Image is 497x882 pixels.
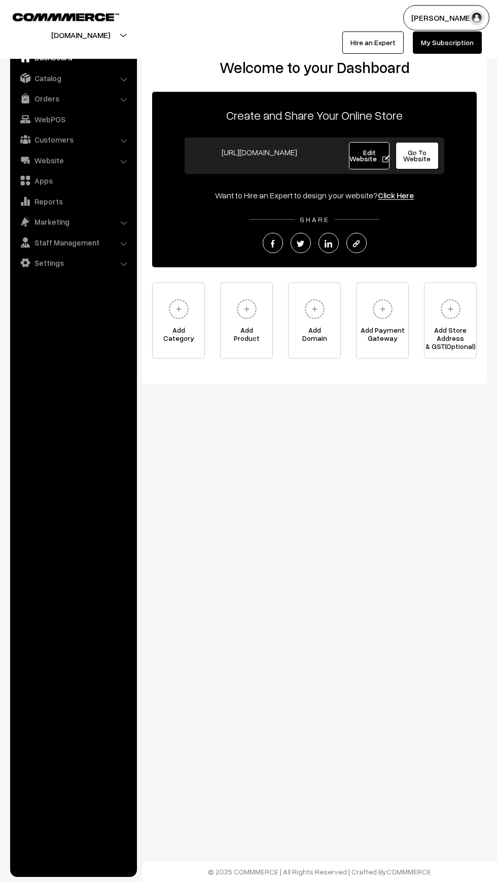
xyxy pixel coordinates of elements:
a: Go To Website [396,142,439,169]
h2: Welcome to your Dashboard [152,58,477,77]
button: [PERSON_NAME]… [403,5,489,30]
a: Apps [13,171,133,190]
img: plus.svg [233,295,261,323]
img: plus.svg [165,295,193,323]
img: plus.svg [369,295,397,323]
a: Add Store Address& GST(Optional) [424,283,477,359]
img: COMMMERCE [13,13,119,21]
a: Edit Website [349,142,389,169]
span: Go To Website [403,148,431,163]
span: Add Domain [289,326,340,346]
button: [DOMAIN_NAME] [16,22,146,48]
img: plus.svg [437,295,465,323]
div: Want to Hire an Expert to design your website? [152,189,477,201]
a: COMMMERCE [386,867,431,876]
a: AddProduct [220,283,273,359]
a: Add PaymentGateway [356,283,409,359]
a: My Subscription [413,31,482,54]
a: WebPOS [13,110,133,128]
p: Create and Share Your Online Store [152,106,477,124]
a: AddCategory [152,283,205,359]
a: Customers [13,130,133,149]
span: Edit Website [349,148,389,163]
a: Orders [13,89,133,108]
a: Catalog [13,69,133,87]
span: SHARE [295,215,335,224]
a: Click Here [378,190,414,200]
span: Add Store Address & GST(Optional) [424,326,476,346]
img: plus.svg [301,295,329,323]
a: Website [13,151,133,169]
img: user [469,10,484,25]
a: Reports [13,192,133,210]
span: Add Category [153,326,204,346]
a: Hire an Expert [342,31,404,54]
span: Add Payment Gateway [357,326,408,346]
a: Settings [13,254,133,272]
span: Add Product [221,326,272,346]
footer: © 2025 COMMMERCE | All Rights Reserved | Crafted By [142,861,497,882]
a: AddDomain [288,283,341,359]
a: Staff Management [13,233,133,252]
a: Marketing [13,213,133,231]
a: COMMMERCE [13,10,101,22]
